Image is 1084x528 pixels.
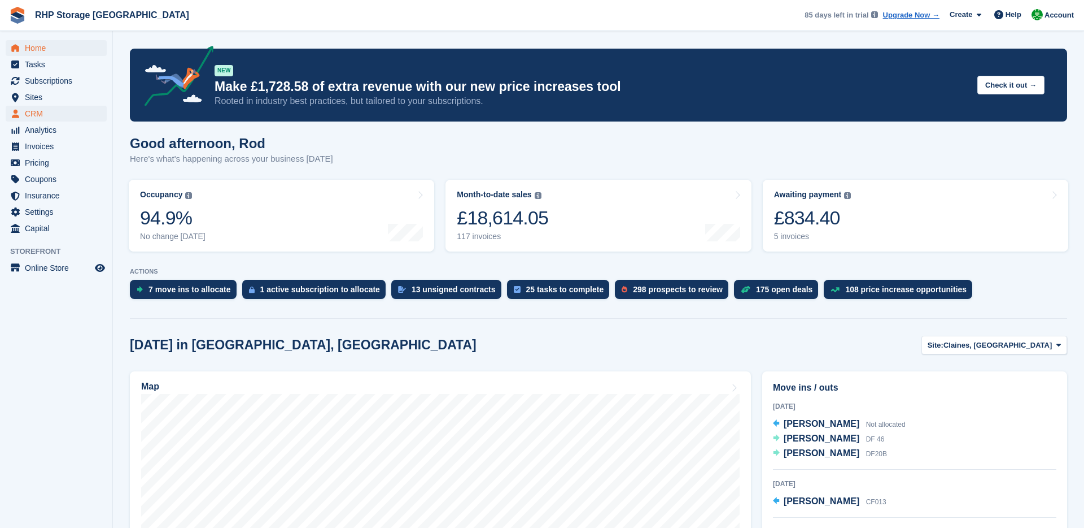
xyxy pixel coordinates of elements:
[1044,10,1074,21] span: Account
[784,434,859,443] span: [PERSON_NAME]
[130,153,333,166] p: Here's what's happening across your business [DATE]
[871,11,878,18] img: icon-info-grey-7440780725fd019a000dd9b08b2336e03edf1995a4989e88bcd33f0948082b44.svg
[6,171,107,187] a: menu
[25,204,93,220] span: Settings
[773,381,1056,395] h2: Move ins / outs
[831,287,840,292] img: price_increase_opportunities-93ffe204e8149a01c8c9dc8f82e8f89637d9d84a8eef4429ea346261dce0b2c0.svg
[526,285,604,294] div: 25 tasks to complete
[514,286,521,293] img: task-75834270c22a3079a89374b754ae025e5fb1db73e45f91037f5363f120a921f8.svg
[242,280,391,305] a: 1 active subscription to allocate
[140,206,206,230] div: 94.9%
[756,285,812,294] div: 175 open deals
[883,10,939,21] a: Upgrade Now →
[130,136,333,151] h1: Good afternoon, Rod
[622,286,627,293] img: prospect-51fa495bee0391a8d652442698ab0144808aea92771e9ea1ae160a38d050c398.svg
[249,286,255,293] img: active_subscription_to_allocate_icon-d502201f5373d7db506a760aba3b589e785aa758c864c3986d89f69b8ff3...
[25,171,93,187] span: Coupons
[928,340,943,351] span: Site:
[773,417,906,432] a: [PERSON_NAME] Not allocated
[457,190,531,200] div: Month-to-date sales
[773,495,886,509] a: [PERSON_NAME] CF013
[457,232,548,241] div: 117 invoices
[6,188,107,204] a: menu
[6,204,107,220] a: menu
[398,286,406,293] img: contract_signature_icon-13c848040528278c33f63329250d36e43548de30e8caae1d1a13099fd9432cc5.svg
[866,421,906,429] span: Not allocated
[93,261,107,275] a: Preview store
[9,7,26,24] img: stora-icon-8386f47178a22dfd0bd8f6a31ec36ba5ce8667c1dd55bd0f319d3a0aa187defe.svg
[185,192,192,199] img: icon-info-grey-7440780725fd019a000dd9b08b2336e03edf1995a4989e88bcd33f0948082b44.svg
[535,192,541,199] img: icon-info-grey-7440780725fd019a000dd9b08b2336e03edf1995a4989e88bcd33f0948082b44.svg
[135,46,214,110] img: price-adjustments-announcement-icon-8257ccfd72463d97f412b2fc003d46551f7dbcb40ab6d574587a9cd5c0d94...
[1006,9,1021,20] span: Help
[784,448,859,458] span: [PERSON_NAME]
[6,73,107,89] a: menu
[845,285,967,294] div: 108 price increase opportunities
[25,89,93,105] span: Sites
[137,286,143,293] img: move_ins_to_allocate_icon-fdf77a2bb77ea45bf5b3d319d69a93e2d87916cf1d5bf7949dd705db3b84f3ca.svg
[25,106,93,122] span: CRM
[844,192,851,199] img: icon-info-grey-7440780725fd019a000dd9b08b2336e03edf1995a4989e88bcd33f0948082b44.svg
[25,155,93,171] span: Pricing
[773,432,884,447] a: [PERSON_NAME] DF 46
[774,206,851,230] div: £834.40
[774,190,842,200] div: Awaiting payment
[141,382,159,392] h2: Map
[805,10,868,21] span: 85 days left in trial
[773,479,1056,489] div: [DATE]
[10,246,112,257] span: Storefront
[866,450,887,458] span: DF20B
[140,232,206,241] div: No change [DATE]
[457,206,548,230] div: £18,614.05
[921,336,1067,354] button: Site: Claines, [GEOGRAPHIC_DATA]
[507,280,615,305] a: 25 tasks to complete
[943,340,1052,351] span: Claines, [GEOGRAPHIC_DATA]
[25,139,93,154] span: Invoices
[615,280,734,305] a: 298 prospects to review
[25,40,93,56] span: Home
[260,285,380,294] div: 1 active subscription to allocate
[734,280,824,305] a: 175 open deals
[977,76,1044,94] button: Check it out →
[6,155,107,171] a: menu
[866,498,886,506] span: CF013
[215,95,968,107] p: Rooted in industry best practices, but tailored to your subscriptions.
[130,337,477,353] h2: [DATE] in [GEOGRAPHIC_DATA], [GEOGRAPHIC_DATA]
[25,73,93,89] span: Subscriptions
[6,89,107,105] a: menu
[129,180,434,252] a: Occupancy 94.9% No change [DATE]
[6,57,107,72] a: menu
[773,447,887,461] a: [PERSON_NAME] DF20B
[774,232,851,241] div: 5 invoices
[866,435,885,443] span: DF 46
[130,280,242,305] a: 7 move ins to allocate
[950,9,972,20] span: Create
[773,401,1056,412] div: [DATE]
[633,285,723,294] div: 298 prospects to review
[784,496,859,506] span: [PERSON_NAME]
[25,220,93,236] span: Capital
[215,79,968,95] p: Make £1,728.58 of extra revenue with our new price increases tool
[140,190,182,200] div: Occupancy
[130,268,1067,275] p: ACTIONS
[763,180,1068,252] a: Awaiting payment £834.40 5 invoices
[6,106,107,122] a: menu
[824,280,978,305] a: 108 price increase opportunities
[6,139,107,154] a: menu
[148,285,231,294] div: 7 move ins to allocate
[6,40,107,56] a: menu
[784,419,859,429] span: [PERSON_NAME]
[25,122,93,138] span: Analytics
[445,180,751,252] a: Month-to-date sales £18,614.05 117 invoices
[25,188,93,204] span: Insurance
[412,285,496,294] div: 13 unsigned contracts
[741,285,750,293] img: deal-1b604bf984904fb50ccaf53a9ad4b4a5d6e5aea283cecdc64d6e3604feb123c2.svg
[6,220,107,236] a: menu
[6,122,107,138] a: menu
[6,260,107,276] a: menu
[215,65,233,76] div: NEW
[1031,9,1043,20] img: Rod
[391,280,507,305] a: 13 unsigned contracts
[25,260,93,276] span: Online Store
[25,57,93,72] span: Tasks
